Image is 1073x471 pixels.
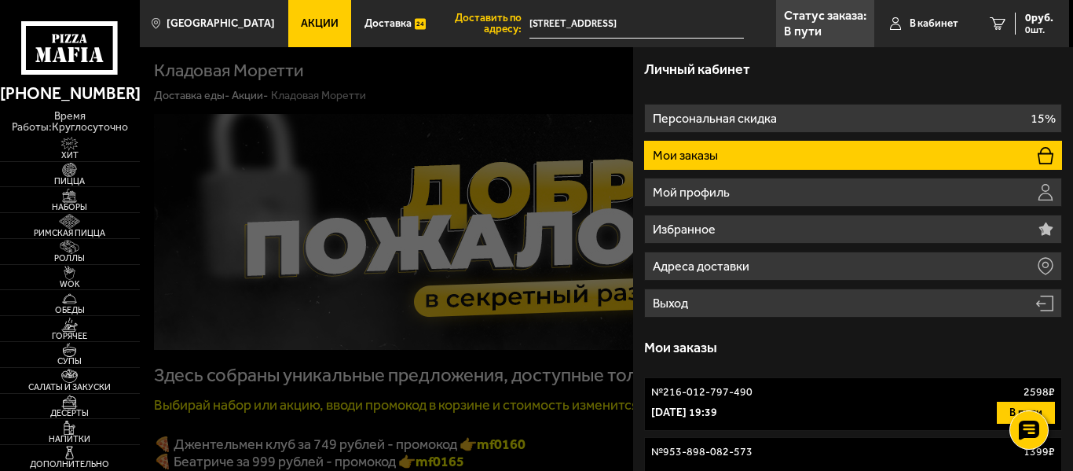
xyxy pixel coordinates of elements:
[653,297,691,310] p: Выход
[438,13,529,34] span: Доставить по адресу:
[529,9,744,39] span: Центральный район, Кирпичный переулок, 3
[644,341,717,355] h3: Мои заказы
[1025,13,1053,24] span: 0 руб.
[997,402,1055,424] button: В пути
[784,9,866,22] p: Статус заказа:
[784,25,822,38] p: В пути
[415,16,426,32] img: 15daf4d41897b9f0e9f617042186c801.svg
[653,260,753,273] p: Адреса доставки
[644,63,750,77] h3: Личный кабинет
[910,18,958,29] span: В кабинет
[1024,385,1055,400] p: 2598 ₽
[651,385,753,400] p: № 216-012-797-490
[644,377,1062,431] a: №216-012-797-4902598₽[DATE] 19:39В пути
[653,149,721,162] p: Мои заказы
[364,18,412,29] span: Доставка
[653,223,719,236] p: Избранное
[651,444,753,460] p: № 953-898-082-573
[1031,112,1056,125] p: 15%
[653,186,733,199] p: Мой профиль
[651,405,717,421] p: [DATE] 19:39
[301,18,339,29] span: Акции
[529,9,744,39] input: Ваш адрес доставки
[653,112,780,125] p: Персональная скидка
[1025,25,1053,35] span: 0 шт.
[167,18,275,29] span: [GEOGRAPHIC_DATA]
